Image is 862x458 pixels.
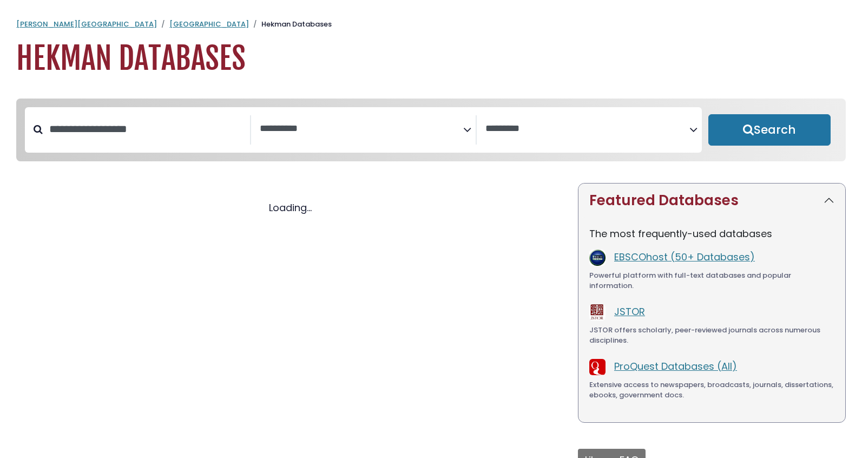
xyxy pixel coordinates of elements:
[589,226,834,241] p: The most frequently-used databases
[614,359,737,373] a: ProQuest Databases (All)
[589,380,834,401] div: Extensive access to newspapers, broadcasts, journals, dissertations, ebooks, government docs.
[169,19,249,29] a: [GEOGRAPHIC_DATA]
[589,270,834,291] div: Powerful platform with full-text databases and popular information.
[260,123,464,135] textarea: Search
[16,200,565,215] div: Loading...
[589,325,834,346] div: JSTOR offers scholarly, peer-reviewed journals across numerous disciplines.
[249,19,332,30] li: Hekman Databases
[614,250,755,264] a: EBSCOhost (50+ Databases)
[485,123,689,135] textarea: Search
[578,184,845,218] button: Featured Databases
[16,19,157,29] a: [PERSON_NAME][GEOGRAPHIC_DATA]
[614,305,645,318] a: JSTOR
[43,120,250,138] input: Search database by title or keyword
[16,19,846,30] nav: breadcrumb
[16,99,846,161] nav: Search filters
[16,41,846,77] h1: Hekman Databases
[708,114,831,146] button: Submit for Search Results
